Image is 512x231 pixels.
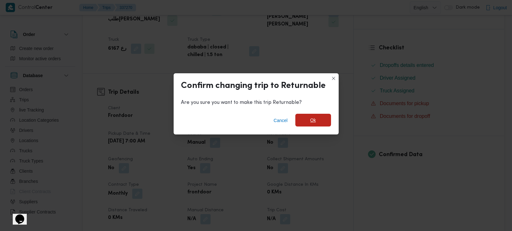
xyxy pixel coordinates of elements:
button: Ok [295,114,331,126]
button: Cancel [271,114,290,127]
div: Are you sure you want to make this trip Returnable? [181,99,331,106]
div: Confirm changing trip to Returnable [181,81,326,91]
iframe: chat widget [6,206,27,225]
span: Cancel [274,117,288,124]
span: Ok [310,116,316,124]
button: Closes this modal window [330,75,337,82]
